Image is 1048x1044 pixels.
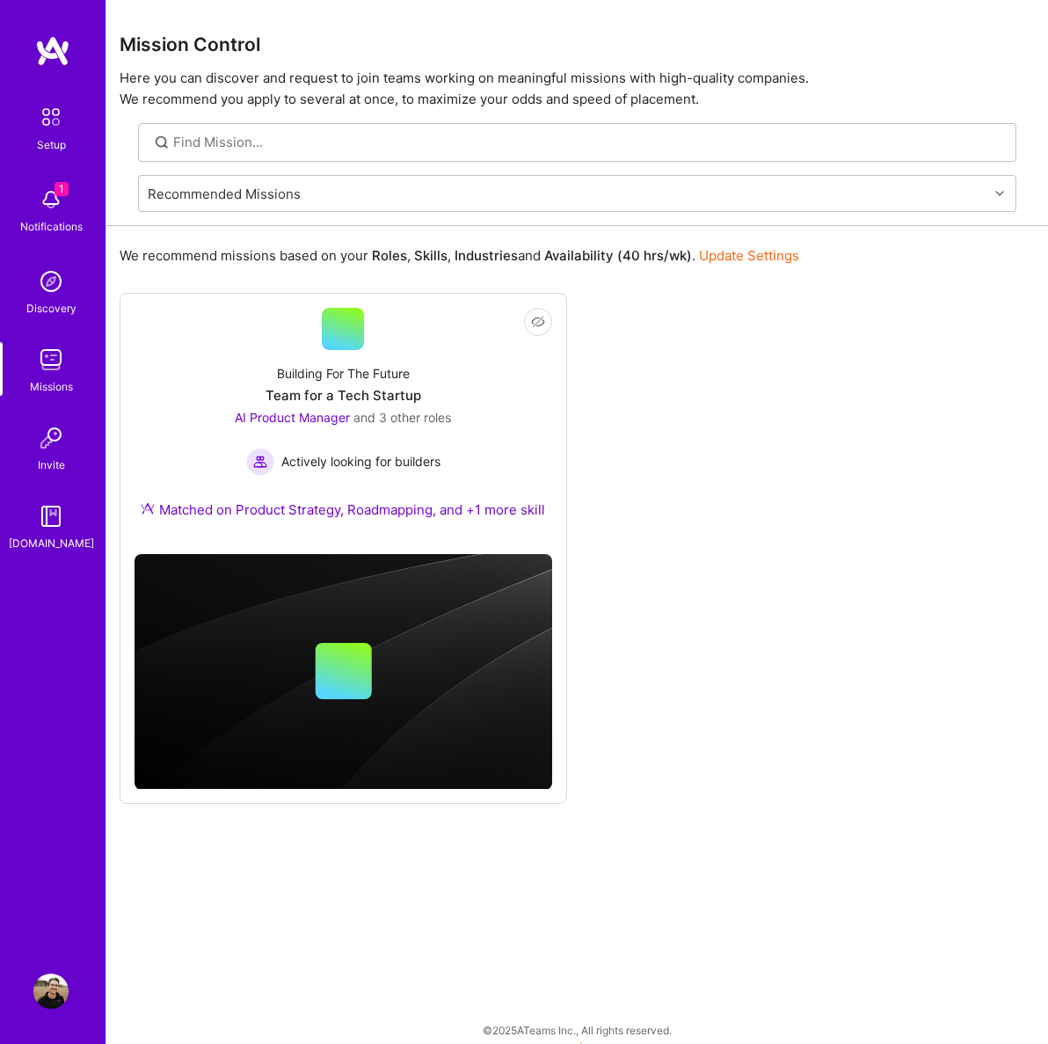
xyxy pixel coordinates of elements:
span: AI Product Manager [235,410,350,425]
p: Here you can discover and request to join teams working on meaningful missions with high-quality ... [120,68,1035,110]
img: guide book [33,499,69,534]
i: icon Chevron [995,189,1004,198]
p: We recommend missions based on your , , and . [120,246,799,265]
div: Matched on Product Strategy, Roadmapping, and +1 more skill [141,500,545,519]
div: Discovery [26,299,76,318]
div: Building For The Future [277,364,410,383]
div: [DOMAIN_NAME] [9,534,94,552]
span: and 3 other roles [353,410,451,425]
div: Recommended Missions [148,184,301,202]
img: Invite [33,420,69,456]
img: logo [35,35,70,67]
i: icon SearchGrey [152,133,172,153]
b: Roles [372,247,407,264]
div: Missions [30,377,73,396]
img: User Avatar [33,974,69,1009]
div: Notifications [20,217,83,236]
span: Actively looking for builders [281,452,440,471]
img: Ateam Purple Icon [141,501,155,515]
a: Update Settings [699,247,799,264]
img: Actively looking for builders [246,448,274,476]
a: Building For The FutureTeam for a Tech StartupAI Product Manager and 3 other rolesActively lookin... [135,308,552,540]
b: Industries [455,247,518,264]
input: Find Mission... [173,133,1003,151]
img: bell [33,182,69,217]
a: User Avatar [29,974,73,1009]
img: teamwork [33,342,69,377]
div: Setup [37,135,66,154]
i: icon EyeClosed [531,315,545,329]
span: 1 [55,182,69,196]
img: setup [33,99,69,135]
h3: Mission Control [120,33,1035,55]
div: Invite [38,456,65,474]
div: Team for a Tech Startup [266,386,421,405]
img: cover [135,554,552,790]
img: discovery [33,264,69,299]
b: Skills [414,247,448,264]
b: Availability (40 hrs/wk) [544,247,692,264]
